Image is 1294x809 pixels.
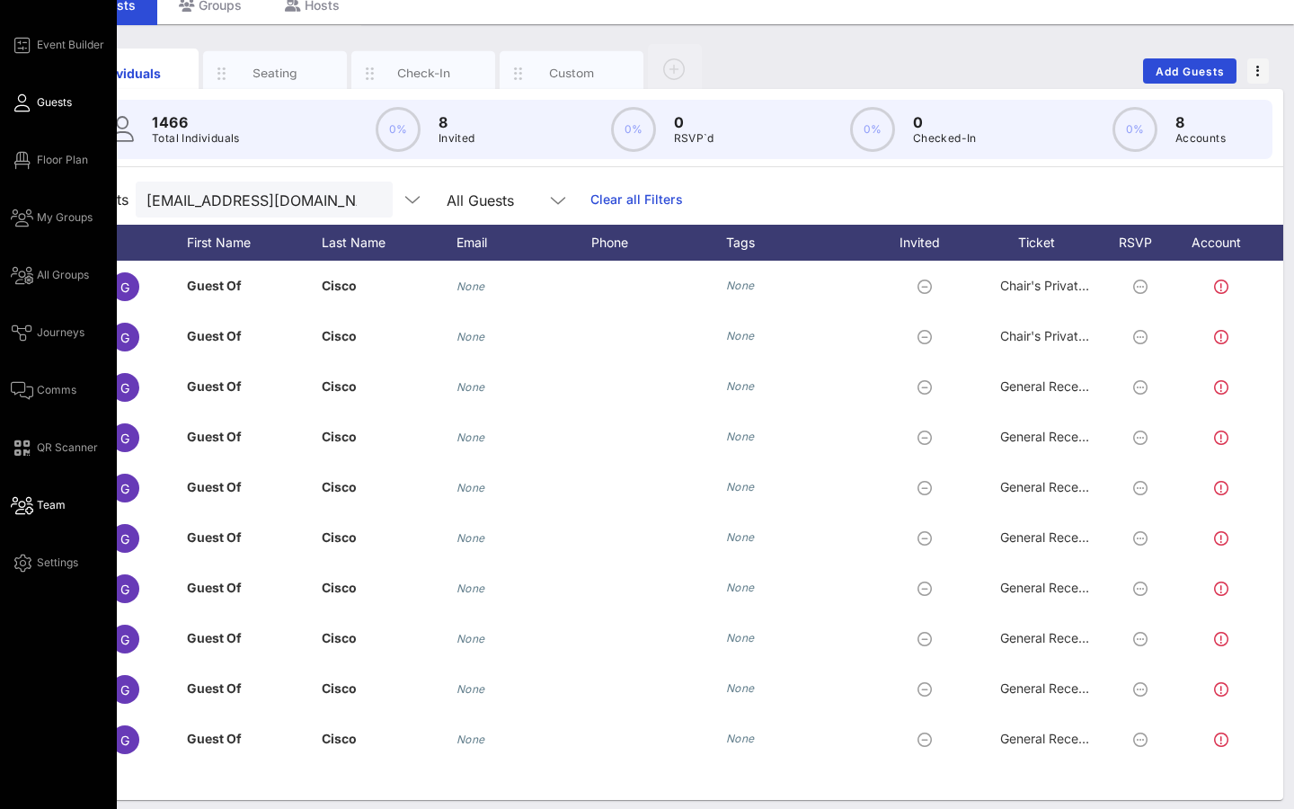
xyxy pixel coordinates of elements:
p: 1466 [152,111,240,133]
span: Settings [37,555,78,571]
span: G [120,682,129,698]
span: Event Builder [37,37,104,53]
span: General Reception [1000,529,1108,545]
i: None [456,380,485,394]
span: G [120,330,129,345]
a: Floor Plan [11,149,88,171]
div: Seating [235,65,315,82]
span: Guest Of [187,680,242,696]
span: QR Scanner [37,440,98,456]
i: None [456,531,485,545]
a: My Groups [11,207,93,228]
a: Clear all Filters [590,190,683,209]
span: General Reception [1000,580,1108,595]
div: All Guests [447,192,514,209]
span: My Groups [37,209,93,226]
i: None [726,480,755,493]
p: 0 [674,111,714,133]
span: G [120,431,129,446]
i: None [726,681,755,695]
span: Guest Of [187,580,242,595]
span: G [120,380,129,396]
button: Add Guests [1143,58,1236,84]
i: None [726,631,755,645]
i: None [726,279,755,292]
i: None [726,329,755,342]
span: Cisco [322,328,357,343]
i: None [456,280,485,293]
span: Guest Of [187,429,242,444]
span: G [120,481,129,496]
a: Guests [11,92,72,113]
span: Team [37,497,66,513]
div: Custom [532,65,612,82]
span: Chair's Private Reception [1000,278,1148,293]
a: QR Scanner [11,437,98,458]
i: None [456,330,485,343]
span: General Reception [1000,680,1108,696]
span: Guest Of [187,529,242,545]
p: Total Individuals [152,129,240,147]
div: Account [1175,225,1274,261]
span: Guest Of [187,378,242,394]
span: General Reception [1000,630,1108,645]
span: Cisco [322,429,357,444]
span: Cisco [322,731,357,746]
span: Cisco [322,378,357,394]
div: Check-In [384,65,464,82]
p: 8 [439,111,475,133]
span: Guest Of [187,278,242,293]
span: Journeys [37,324,84,341]
span: Cisco [322,278,357,293]
a: Journeys [11,322,84,343]
span: Cisco [322,680,357,696]
span: G [120,531,129,547]
span: Cisco [322,580,357,595]
div: Phone [591,225,726,261]
i: None [726,732,755,745]
div: RSVP [1112,225,1175,261]
span: Add Guests [1155,65,1226,78]
span: Chair's Private Reception [1000,328,1148,343]
span: G [120,733,129,748]
p: Checked-In [913,129,977,147]
div: Last Name [322,225,456,261]
span: Cisco [322,630,357,645]
a: Settings [11,552,78,573]
div: Email [456,225,591,261]
span: G [120,582,129,597]
p: RSVP`d [674,129,714,147]
p: Invited [439,129,475,147]
span: General Reception [1000,479,1108,494]
p: 8 [1175,111,1226,133]
div: Individuals [87,64,167,83]
span: Guest Of [187,328,242,343]
p: Accounts [1175,129,1226,147]
span: General Reception [1000,731,1108,746]
i: None [456,481,485,494]
span: General Reception [1000,429,1108,444]
i: None [726,581,755,594]
span: General Reception [1000,378,1108,394]
div: First Name [187,225,322,261]
p: 0 [913,111,977,133]
div: All Guests [436,182,580,218]
div: Tags [726,225,879,261]
div: Invited [879,225,978,261]
span: Guest Of [187,731,242,746]
i: None [456,682,485,696]
i: None [726,430,755,443]
i: None [456,582,485,595]
span: Guests [37,94,72,111]
span: Cisco [322,529,357,545]
i: None [456,733,485,746]
span: Floor Plan [37,152,88,168]
span: Guest Of [187,479,242,494]
span: G [120,632,129,647]
span: Guest Of [187,630,242,645]
i: None [726,379,755,393]
span: Comms [37,382,76,398]
a: Event Builder [11,34,104,56]
i: None [456,632,485,645]
i: None [456,431,485,444]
